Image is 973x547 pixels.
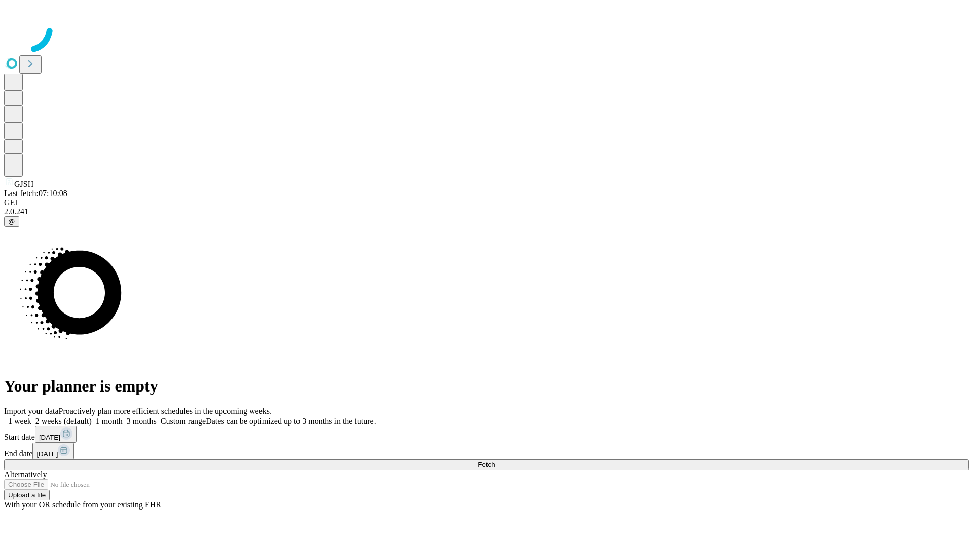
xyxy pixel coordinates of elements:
[32,443,74,459] button: [DATE]
[96,417,123,425] span: 1 month
[4,216,19,227] button: @
[35,426,77,443] button: [DATE]
[14,180,33,188] span: GJSH
[39,434,60,441] span: [DATE]
[4,500,161,509] span: With your OR schedule from your existing EHR
[4,377,969,396] h1: Your planner is empty
[4,490,50,500] button: Upload a file
[35,417,92,425] span: 2 weeks (default)
[36,450,58,458] span: [DATE]
[4,459,969,470] button: Fetch
[478,461,495,468] span: Fetch
[4,443,969,459] div: End date
[4,207,969,216] div: 2.0.241
[8,218,15,225] span: @
[4,470,47,479] span: Alternatively
[59,407,272,415] span: Proactively plan more efficient schedules in the upcoming weeks.
[127,417,157,425] span: 3 months
[8,417,31,425] span: 1 week
[4,189,67,198] span: Last fetch: 07:10:08
[4,198,969,207] div: GEI
[4,407,59,415] span: Import your data
[206,417,376,425] span: Dates can be optimized up to 3 months in the future.
[161,417,206,425] span: Custom range
[4,426,969,443] div: Start date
